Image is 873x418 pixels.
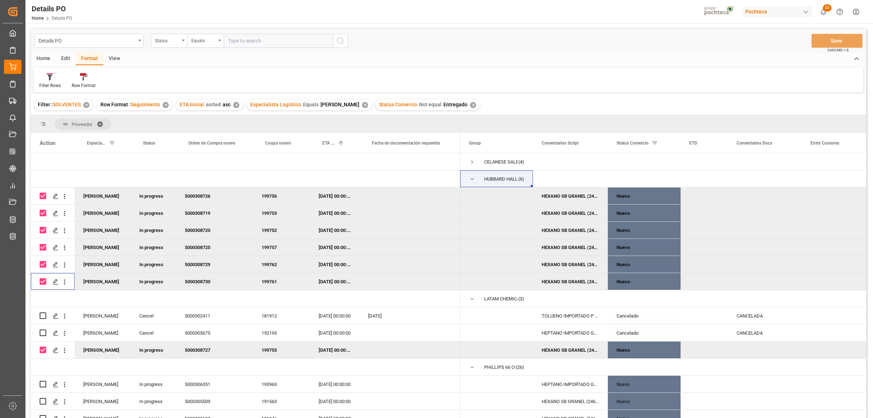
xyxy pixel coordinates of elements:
div: [DATE] 00:00:00 [310,222,359,238]
span: (3) [518,291,524,307]
div: In progress [131,273,176,290]
div: Nuevo [617,222,672,239]
span: Seguimiento [131,102,160,107]
div: Cancel [131,324,176,341]
div: In progress [131,188,176,204]
div: LATAM CHEMICALS LLC [484,291,518,307]
div: Press SPACE to select this row. [31,393,460,410]
div: [DATE] 00:00:00 [310,342,359,358]
div: CANCELADA [728,324,802,341]
div: Press SPACE to deselect this row. [31,205,460,222]
div: HEPTANO IMPORTADO GR (44424) [533,376,608,393]
div: Cancelado [617,308,672,324]
span: ETA Inicial [180,102,204,107]
div: Nuevo [617,376,672,393]
span: Entry Customs [810,141,839,146]
div: Press SPACE to deselect this row. [31,256,460,273]
div: [PERSON_NAME] [75,376,131,393]
div: In progress [131,239,176,256]
span: Ctrl/CMD + S [828,47,849,53]
div: Cancelado [617,325,672,342]
span: Fecha de documentación requerida [372,141,440,146]
div: Press SPACE to select this row. [31,307,460,324]
div: 199752 [253,222,310,238]
div: Action [40,140,55,146]
div: HEXANO SB GRANEL (24608) [533,222,608,238]
div: Press SPACE to select this row. [31,359,460,376]
span: sorted [206,102,221,107]
div: Press SPACE to select this row. [31,153,460,170]
div: Press SPACE to deselect this row. [31,222,460,239]
span: Group [469,141,481,146]
div: Pochteca [742,7,812,17]
div: Row Format [72,82,96,89]
div: [PERSON_NAME] [75,393,131,410]
div: [PERSON_NAME] [75,324,131,341]
div: Format [76,53,103,65]
span: Row Format : [100,102,131,107]
div: Details PO [32,3,72,14]
div: Details PO [39,36,136,45]
div: Nuevo [617,273,672,290]
div: Home [31,53,56,65]
div: Nuevo [617,205,672,222]
div: [DATE] 00:00:00 [310,205,359,221]
span: asc [223,102,231,107]
span: (26) [516,359,524,376]
div: HUBBARD HALL INC [484,171,518,188]
span: [PERSON_NAME] [320,102,359,107]
button: open menu [151,34,187,48]
div: Equals [191,36,216,44]
div: [PERSON_NAME] [75,307,131,324]
span: 23 [823,4,832,12]
div: [PERSON_NAME] [75,256,131,273]
button: search button [333,34,348,48]
div: 193963 [253,376,310,393]
span: ETD [689,141,697,146]
span: Proveedor [72,122,92,127]
div: Press SPACE to deselect this row. [31,342,460,359]
div: HEXANO SB GRANEL (24608) [533,205,608,221]
div: Nuevo [617,239,672,256]
span: ETA Inicial [322,141,335,146]
button: Pochteca [742,5,815,19]
div: Edit [56,53,76,65]
span: Entregado [443,102,467,107]
div: Press SPACE to deselect this row. [31,239,460,256]
div: [DATE] 00:00:00 [310,324,359,341]
div: Press SPACE to select this row. [31,376,460,393]
div: [DATE] [359,307,460,324]
div: 5000308726 [176,188,253,204]
div: Status [155,36,180,44]
div: 192193 [253,324,310,341]
div: Nuevo [617,256,672,273]
div: Filter Rows [39,82,61,89]
div: 199756 [253,188,310,204]
div: ✕ [233,102,239,108]
a: Home [32,16,44,21]
span: Coupa nuevo [265,141,291,146]
div: HEXANO SB GRANEL (24608) [533,273,608,290]
span: (6) [518,171,524,188]
span: (4) [518,154,524,170]
button: Help Center [832,4,848,20]
div: 5000308725 [176,239,253,256]
div: [PERSON_NAME] [75,188,131,204]
div: In progress [131,376,176,393]
div: 5000308719 [176,205,253,221]
span: Equals [303,102,319,107]
div: In progress [131,342,176,358]
div: 5000305509 [176,393,253,410]
div: Nuevo [617,188,672,205]
div: [DATE] 00:00:00 [310,307,359,324]
span: Not equal [419,102,442,107]
div: 5000308727 [176,342,253,358]
div: HEPTANO IMPORTADO GR (55382) [533,324,608,341]
span: SOLVENTES [53,102,81,107]
button: open menu [187,34,224,48]
span: Comentarios Script [542,141,579,146]
div: [DATE] 00:00:00 [310,393,359,410]
div: TOLUENO IMPORTADO P GRANEL (96296) [533,307,608,324]
div: [DATE] 00:00:00 [310,188,359,204]
div: Nuevo [617,342,672,359]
